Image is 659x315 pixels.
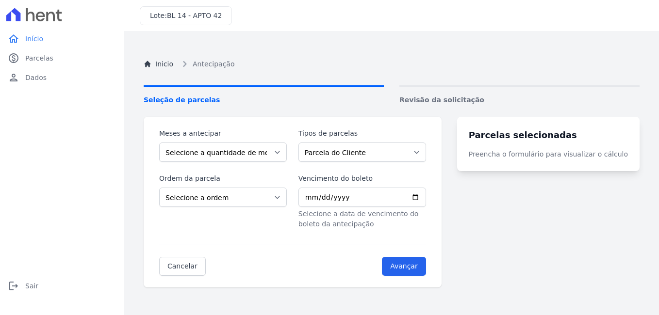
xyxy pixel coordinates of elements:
[167,12,222,19] span: BL 14 - APTO 42
[144,85,640,105] nav: Progress
[4,48,120,68] a: paidParcelas
[469,149,628,159] p: Preencha o formulário para visualizar o cálculo
[399,95,640,105] span: Revisão da solicitação
[469,128,628,142] h3: Parcelas selecionadas
[25,53,53,63] span: Parcelas
[144,59,173,69] a: Inicio
[4,68,120,87] a: personDados
[8,280,19,292] i: logout
[298,173,426,184] label: Vencimento do boleto
[4,29,120,48] a: homeInício
[144,95,384,105] span: Seleção de parcelas
[150,11,222,21] h3: Lote:
[382,257,426,276] input: Avançar
[298,209,426,229] p: Selecione a data de vencimento do boleto da antecipação
[25,281,38,291] span: Sair
[8,72,19,83] i: person
[25,73,47,82] span: Dados
[159,128,287,139] label: Meses a antecipar
[298,128,426,139] label: Tipos de parcelas
[144,58,640,70] nav: Breadcrumb
[8,52,19,64] i: paid
[193,59,234,69] span: Antecipação
[25,34,43,44] span: Início
[4,276,120,296] a: logoutSair
[159,173,287,184] label: Ordem da parcela
[159,257,206,276] a: Cancelar
[8,33,19,45] i: home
